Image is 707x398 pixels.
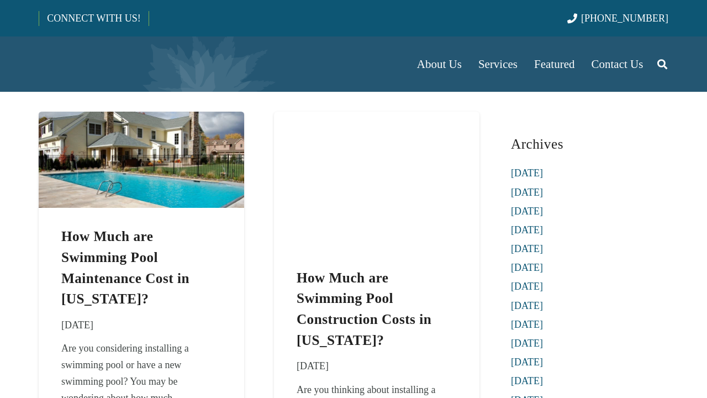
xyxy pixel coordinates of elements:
a: Search [651,50,673,78]
span: [PHONE_NUMBER] [581,13,668,24]
a: [DATE] [511,338,543,349]
a: How Much are Swimming Pool Maintenance Cost in [US_STATE]? [61,229,189,306]
a: [DATE] [511,224,543,235]
a: About Us [409,36,470,92]
a: Borst-Logo [39,42,222,86]
a: [DATE] [511,167,543,179]
a: [DATE] [511,357,543,368]
time: 18 December 2019 at 10:46:14 America/New_York [61,317,93,333]
a: [DATE] [511,206,543,217]
a: How Much are Swimming Pool Construction Costs in New Jersey? [274,114,479,125]
a: [DATE] [511,262,543,273]
a: Featured [526,36,583,92]
a: [DATE] [511,300,543,311]
a: [PHONE_NUMBER] [567,13,668,24]
span: Featured [534,57,574,71]
a: [DATE] [511,243,543,254]
img: Backyard swimming pool with a modern design, surrounded by a stone patio and a fenced area, adjac... [39,112,244,208]
a: [DATE] [511,375,543,386]
span: About Us [417,57,462,71]
h3: Archives [511,132,668,156]
time: 17 December 2019 at 06:28:36 America/New_York [297,358,329,374]
a: [DATE] [511,187,543,198]
a: CONNECT WITH US! [39,5,148,32]
span: Contact Us [592,57,643,71]
a: Services [470,36,526,92]
span: Services [478,57,518,71]
a: How Much are Swimming Pool Construction Costs in [US_STATE]? [297,270,431,348]
a: [DATE] [511,319,543,330]
a: How Much are Swimming Pool Maintenance Cost in New Jersey? [39,114,244,125]
a: Contact Us [583,36,652,92]
a: [DATE] [511,281,543,292]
